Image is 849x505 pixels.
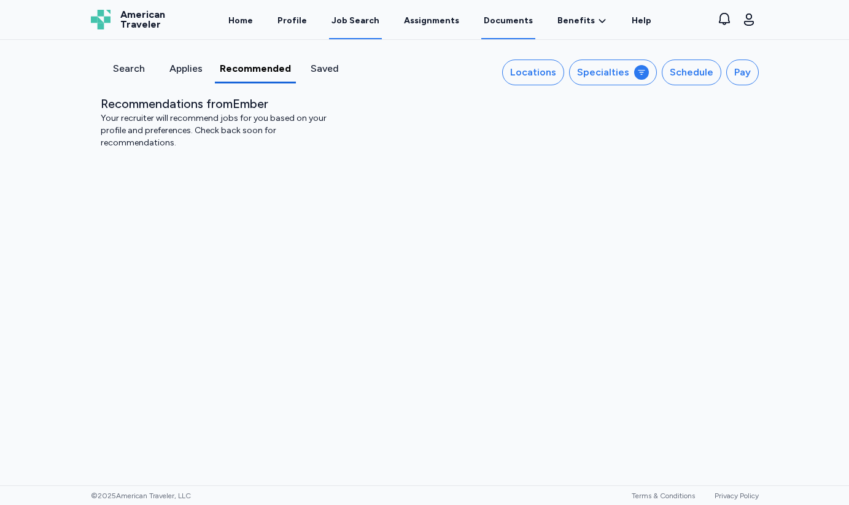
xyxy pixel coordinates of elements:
div: Saved [301,61,348,76]
span: American Traveler [120,10,165,29]
div: Locations [510,65,556,80]
img: Logo [91,10,110,29]
div: Your recruiter will recommend jobs for you based on your profile and preferences. Check back soon... [101,112,344,149]
button: Schedule [662,60,721,85]
div: Pay [734,65,751,80]
div: Search [106,61,153,76]
div: Recommended [220,61,291,76]
span: Benefits [557,15,595,27]
a: Job Search [329,1,382,39]
a: Documents [481,1,535,39]
span: © 2025 American Traveler, LLC [91,491,191,501]
a: Benefits [557,15,607,27]
div: Recommendations from Ember [101,95,344,112]
div: Job Search [331,15,379,27]
button: Specialties [569,60,657,85]
a: Terms & Conditions [632,492,695,500]
div: Applies [163,61,210,76]
button: Pay [726,60,759,85]
div: Schedule [670,65,713,80]
button: Locations [502,60,564,85]
div: Specialties [577,65,629,80]
a: Privacy Policy [715,492,759,500]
